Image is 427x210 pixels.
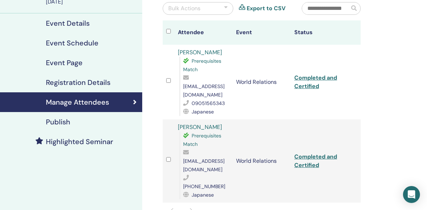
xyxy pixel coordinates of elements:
span: 09051565343 [192,100,225,106]
th: Attendee [174,20,233,45]
th: Status [291,20,349,45]
h4: Manage Attendees [46,98,109,106]
h4: Registration Details [46,78,110,87]
span: Japanese [192,109,214,115]
span: Japanese [192,192,214,198]
h4: Event Page [46,58,83,67]
span: [EMAIL_ADDRESS][DOMAIN_NAME] [183,158,224,173]
span: [PHONE_NUMBER] [183,183,225,190]
div: Open Intercom Messenger [403,186,420,203]
span: Prerequisites Match [183,132,221,147]
a: Export to CSV [247,4,285,13]
h4: Event Details [46,19,90,27]
a: [PERSON_NAME] [178,123,222,131]
a: Completed and Certified [294,153,337,169]
a: [PERSON_NAME] [178,49,222,56]
td: World Relations [233,119,291,203]
h4: Highlighted Seminar [46,137,113,146]
td: World Relations [233,45,291,119]
span: [EMAIL_ADDRESS][DOMAIN_NAME] [183,83,224,98]
div: Bulk Actions [168,4,200,13]
a: Completed and Certified [294,74,337,90]
h4: Event Schedule [46,39,98,47]
span: Prerequisites Match [183,58,221,73]
th: Event [233,20,291,45]
h4: Publish [46,118,70,126]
